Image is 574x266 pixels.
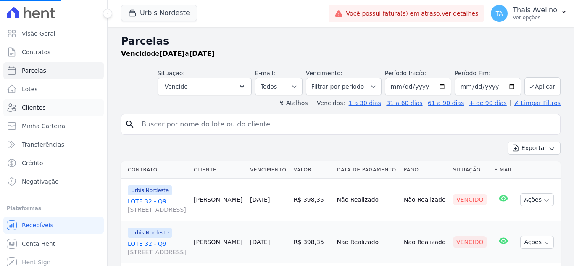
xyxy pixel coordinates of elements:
[3,99,104,116] a: Clientes
[7,203,100,213] div: Plataformas
[442,10,479,17] a: Ver detalhes
[165,82,188,92] span: Vencido
[491,161,516,179] th: E-mail
[128,197,187,214] a: LOTE 32 - Q9[STREET_ADDRESS]
[121,161,190,179] th: Contrato
[125,119,135,129] i: search
[3,155,104,171] a: Crédito
[510,100,561,106] a: ✗ Limpar Filtros
[158,70,185,76] label: Situação:
[385,70,426,76] label: Período Inicío:
[313,100,345,106] label: Vencidos:
[189,50,215,58] strong: [DATE]
[334,179,400,221] td: Não Realizado
[455,69,521,78] label: Período Fim:
[128,248,187,256] span: [STREET_ADDRESS]
[128,240,187,256] a: LOTE 32 - Q9[STREET_ADDRESS]
[190,161,247,179] th: Cliente
[3,217,104,234] a: Recebíveis
[22,140,64,149] span: Transferências
[128,228,172,238] span: Urbis Nordeste
[520,193,554,206] button: Ações
[22,240,55,248] span: Conta Hent
[349,100,381,106] a: 1 a 30 dias
[137,116,557,133] input: Buscar por nome do lote ou do cliente
[400,161,450,179] th: Pago
[290,221,334,263] td: R$ 398,35
[469,100,507,106] a: + de 90 dias
[121,34,561,49] h2: Parcelas
[453,236,487,248] div: Vencido
[247,161,290,179] th: Vencimento
[3,118,104,134] a: Minha Carteira
[450,161,491,179] th: Situação
[3,25,104,42] a: Visão Geral
[190,179,247,221] td: [PERSON_NAME]
[508,142,561,155] button: Exportar
[290,179,334,221] td: R$ 398,35
[400,221,450,263] td: Não Realizado
[279,100,308,106] label: ↯ Atalhos
[128,185,172,195] span: Urbis Nordeste
[22,122,65,130] span: Minha Carteira
[158,78,252,95] button: Vencido
[3,81,104,97] a: Lotes
[255,70,276,76] label: E-mail:
[513,6,557,14] p: Thais Avelino
[306,70,342,76] label: Vencimento:
[3,62,104,79] a: Parcelas
[250,239,270,245] a: [DATE]
[22,48,50,56] span: Contratos
[3,44,104,61] a: Contratos
[22,85,38,93] span: Lotes
[159,50,185,58] strong: [DATE]
[346,9,479,18] span: Você possui fatura(s) em atraso.
[250,196,270,203] a: [DATE]
[22,177,59,186] span: Negativação
[334,221,400,263] td: Não Realizado
[121,49,215,59] p: de a
[22,66,46,75] span: Parcelas
[386,100,422,106] a: 31 a 60 dias
[128,205,187,214] span: [STREET_ADDRESS]
[3,235,104,252] a: Conta Hent
[428,100,464,106] a: 61 a 90 dias
[496,11,503,16] span: TA
[484,2,574,25] button: TA Thais Avelino Ver opções
[22,221,53,229] span: Recebíveis
[22,29,55,38] span: Visão Geral
[520,236,554,249] button: Ações
[22,159,43,167] span: Crédito
[3,173,104,190] a: Negativação
[3,136,104,153] a: Transferências
[453,194,487,205] div: Vencido
[400,179,450,221] td: Não Realizado
[190,221,247,263] td: [PERSON_NAME]
[513,14,557,21] p: Ver opções
[290,161,334,179] th: Valor
[121,50,151,58] strong: Vencido
[334,161,400,179] th: Data de Pagamento
[121,5,197,21] button: Urbis Nordeste
[524,77,561,95] button: Aplicar
[22,103,45,112] span: Clientes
